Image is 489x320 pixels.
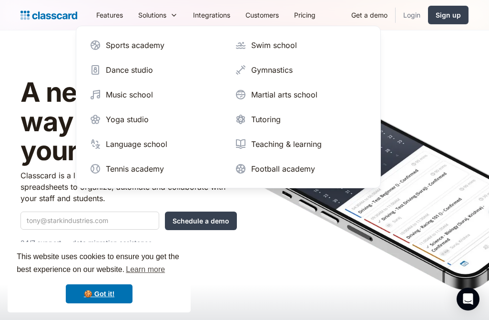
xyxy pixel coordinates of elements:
a: Integrations [185,4,238,26]
div: Swim school [251,39,297,51]
div: Solutions [131,4,185,26]
h1: A new, intelligent way to manage your students [20,78,237,166]
a: Gymnastics [231,60,371,79]
a: Customers [238,4,286,26]
div: Dance studio [106,64,153,76]
div: Open Intercom Messenger [457,288,479,310]
div: Tennis academy [106,163,164,175]
div: Tutoring [251,114,281,125]
a: dismiss cookie message [66,284,132,303]
div: Solutions [138,10,166,20]
a: Sports academy [86,36,225,55]
a: Pricing [286,4,323,26]
form: Quick Demo Form [20,212,237,230]
nav: Solutions [76,26,381,188]
a: Dance studio [86,60,225,79]
p: 24/7 support — data migration assistance. [20,237,237,249]
a: Music school [86,85,225,104]
div: Sign up [436,10,461,20]
a: Login [396,4,428,26]
div: Gymnastics [251,64,293,76]
div: Teaching & learning [251,138,322,150]
div: cookieconsent [8,242,191,312]
input: tony@starkindustries.com [20,212,159,230]
div: Music school [106,89,153,100]
div: Sports academy [106,39,164,51]
a: Features [89,4,131,26]
a: Teaching & learning [231,135,371,154]
a: Football academy [231,159,371,178]
div: Yoga studio [106,114,149,125]
span: This website uses cookies to ensure you get the best experience on our website. [17,251,182,277]
a: Language school [86,135,225,154]
a: Martial arts school [231,85,371,104]
a: learn more about cookies [124,262,166,277]
div: Language school [106,138,167,150]
a: Get a demo [344,4,395,26]
a: Yoga studio [86,110,225,129]
a: Swim school [231,36,371,55]
div: Martial arts school [251,89,317,100]
a: Tennis academy [86,159,225,178]
a: Tutoring [231,110,371,129]
input: Schedule a demo [165,212,237,230]
a: Sign up [428,6,469,24]
p: Classcard is a lightweight replacement for your spreadsheets to organize, automate and collaborat... [20,170,237,204]
div: Football academy [251,163,315,175]
a: Logo [20,9,77,22]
